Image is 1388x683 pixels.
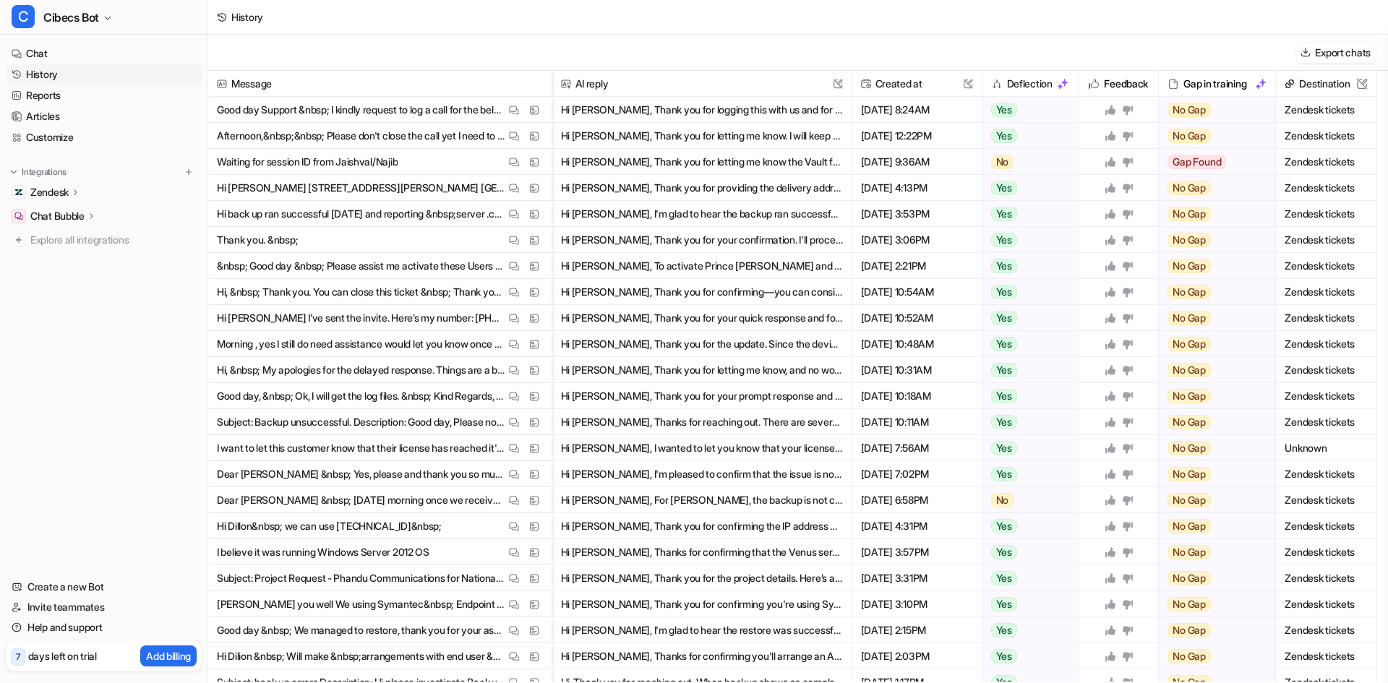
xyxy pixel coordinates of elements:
span: Yes [991,311,1017,325]
span: Zendesk tickets [1282,513,1371,539]
p: Waiting for session ID from Jaishval/Najib [217,149,398,175]
span: No Gap [1168,207,1211,221]
button: Yes [982,253,1071,279]
a: Reports [6,85,202,106]
button: Hi [PERSON_NAME], Thank you for confirming—you can consider this ticket closed. Should you have a... [561,279,843,305]
span: No Gap [1168,571,1211,585]
button: Hi [PERSON_NAME], Thank you for your prompt response and for working on providing the log files. ... [561,383,843,409]
span: No Gap [1168,493,1211,507]
span: [DATE] 7:56AM [858,435,976,461]
button: No Gap [1159,253,1266,279]
span: Yes [991,337,1017,351]
span: [DATE] 6:58PM [858,487,976,513]
button: Hi [PERSON_NAME], I'm glad to hear the restore was successful and you were able to recover your f... [561,617,843,643]
h2: Feedback [1104,71,1148,97]
span: Yes [991,441,1017,455]
span: No Gap [1168,649,1211,663]
span: Yes [991,285,1017,299]
button: Yes [982,279,1071,305]
button: No Gap [1159,435,1266,461]
button: No Gap [1159,461,1266,487]
button: Add billing [140,645,197,666]
span: [DATE] 7:02PM [858,461,976,487]
span: Yes [991,571,1017,585]
span: Yes [991,181,1017,195]
button: No Gap [1159,565,1266,591]
button: Yes [982,617,1071,643]
span: Message [214,71,546,97]
span: No Gap [1168,441,1211,455]
span: Yes [991,519,1017,533]
img: expand menu [9,167,19,177]
button: Hi [PERSON_NAME], Thank you for your confirmation. I'll proceed to close this ticket as the activ... [561,227,843,253]
span: [DATE] 10:18AM [858,383,976,409]
p: Zendesk [30,185,69,199]
a: Articles [6,106,202,126]
button: Integrations [6,165,71,179]
span: Yes [991,363,1017,377]
span: Zendesk tickets [1282,175,1371,201]
button: No Gap [1159,409,1266,435]
span: [DATE] 4:31PM [858,513,976,539]
span: Zendesk tickets [1282,617,1371,643]
button: No Gap [1159,97,1266,123]
span: Zendesk tickets [1282,461,1371,487]
p: I want to let this customer know that their license has reached it's full limit and that they may... [217,435,505,461]
span: Yes [991,233,1017,247]
button: Yes [982,461,1071,487]
span: AI reply [558,71,846,97]
span: [DATE] 3:06PM [858,227,976,253]
p: Integrations [22,166,67,178]
p: Hi [PERSON_NAME] [STREET_ADDRESS][PERSON_NAME] [GEOGRAPHIC_DATA], 2001 Contact [PHONE_NUMBER] - N... [217,175,505,201]
div: History [231,9,263,25]
p: Add billing [146,648,191,663]
button: No Gap [1159,123,1266,149]
button: Yes [982,123,1071,149]
p: Thank you. &nbsp; [217,227,298,253]
button: Hi [PERSON_NAME], Thanks for confirming that the Venus server was running Windows Server 2012. Yo... [561,539,843,565]
span: Zendesk tickets [1282,227,1371,253]
p: Dear [PERSON_NAME] &nbsp; Yes, please and thank you so much, appreciated😊 &nbsp; &nbsp; Kind Rega... [217,461,505,487]
button: Yes [982,97,1071,123]
button: Yes [982,383,1071,409]
p: Hi Dillon&nbsp; we can use [TECHNICAL_ID]&nbsp; [217,513,442,539]
button: Export chats [1296,42,1376,63]
span: No Gap [1168,337,1211,351]
button: Hi [PERSON_NAME], Thank you for logging this with us and for providing the detailed error informa... [561,97,843,123]
p: 7 [16,650,20,663]
button: No Gap [1159,279,1266,305]
p: Chat Bubble [30,209,85,223]
button: No Gap [1159,201,1266,227]
img: Chat Bubble [14,212,23,220]
p: Good day, &nbsp; Ok, I will get the log files. &nbsp; Kind Regards, &nbsp; [PERSON_NAME] Systems ... [217,383,505,409]
span: No Gap [1168,597,1211,611]
button: Yes [982,305,1071,331]
p: &nbsp; Good day &nbsp; Please assist me activate these Users on new agent endpoint cloud &nbsp; -... [217,253,505,279]
button: Gap Found [1159,149,1266,175]
a: Customize [6,127,202,147]
span: Zendesk tickets [1282,487,1371,513]
span: Zendesk tickets [1282,97,1371,123]
p: [PERSON_NAME] you well We using Symantec&nbsp; Endpoint protection which links to one of our serv... [217,591,505,617]
span: Cibecs Bot [43,7,99,27]
button: Yes [982,513,1071,539]
button: Yes [982,591,1071,617]
button: No Gap [1159,305,1266,331]
span: Zendesk tickets [1282,253,1371,279]
p: Subject: Backup unsuccessful. Description: Good day, Please note some machines keeps on failing t... [217,409,505,435]
span: Zendesk tickets [1282,201,1371,227]
button: No Gap [1159,513,1266,539]
a: Chat [6,43,202,64]
span: [DATE] 10:54AM [858,279,976,305]
span: [DATE] 3:10PM [858,591,976,617]
span: Zendesk tickets [1282,383,1371,409]
span: No Gap [1168,285,1211,299]
button: Hi [PERSON_NAME], Thank you for your quick response and for sending the invite. I’ve received you... [561,305,843,331]
button: Hi [PERSON_NAME], I wanted to let you know that your license allocation has reached its full limi... [561,435,843,461]
button: Yes [982,565,1071,591]
button: Hi [PERSON_NAME], Thank you for confirming you're using Symantec Endpoint Protection. You can use... [561,591,843,617]
span: Yes [991,103,1017,117]
span: No Gap [1168,233,1211,247]
p: Hi back up ran successful [DATE] and reporting &nbsp;server .call can be closed Thanks &nbsp; &nb... [217,201,505,227]
span: [DATE] 2:03PM [858,643,976,669]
